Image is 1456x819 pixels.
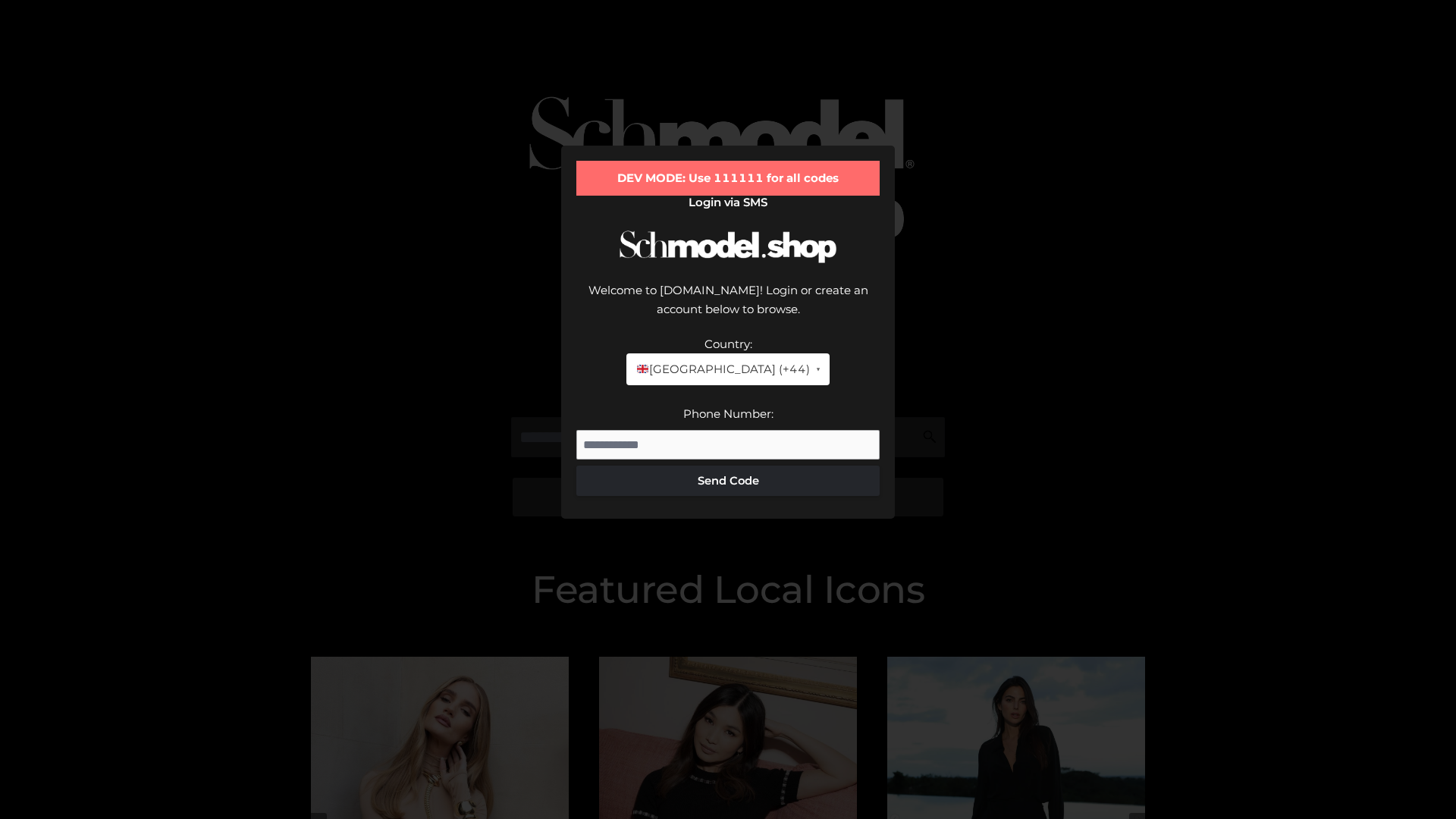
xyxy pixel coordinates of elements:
img: Schmodel Logo [614,217,842,277]
div: DEV MODE: Use 111111 for all codes [576,161,880,196]
span: [GEOGRAPHIC_DATA] (+44) [635,359,809,379]
img: 🇬🇧 [637,363,648,375]
div: Welcome to [DOMAIN_NAME]! Login or create an account below to browse. [576,281,880,334]
label: Country: [704,337,752,351]
label: Phone Number: [683,406,773,421]
button: Send Code [576,466,880,496]
h2: Login via SMS [576,196,880,209]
